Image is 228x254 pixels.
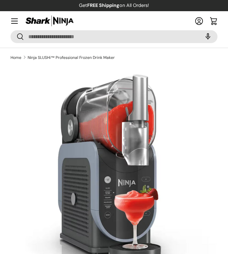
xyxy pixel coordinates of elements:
[11,55,217,61] nav: Breadcrumbs
[79,2,149,9] p: Get on All Orders!
[28,56,115,60] a: Ninja SLUSHi™ Professional Frozen Drink Maker
[11,56,21,60] a: Home
[25,14,74,27] img: Shark Ninja Philippines
[197,29,217,44] speech-search-button: Search by voice
[87,2,119,8] strong: FREE Shipping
